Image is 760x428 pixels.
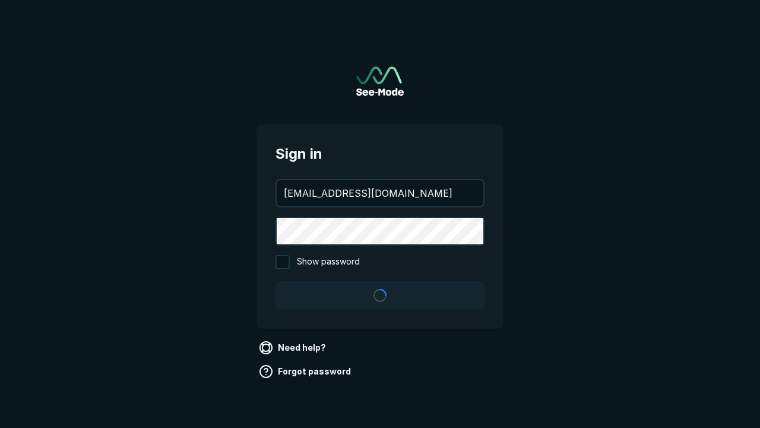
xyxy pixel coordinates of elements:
a: Go to sign in [356,67,404,96]
img: See-Mode Logo [356,67,404,96]
a: Forgot password [256,362,356,381]
input: your@email.com [277,180,483,206]
a: Need help? [256,338,331,357]
span: Show password [297,255,360,269]
span: Sign in [275,143,484,165]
